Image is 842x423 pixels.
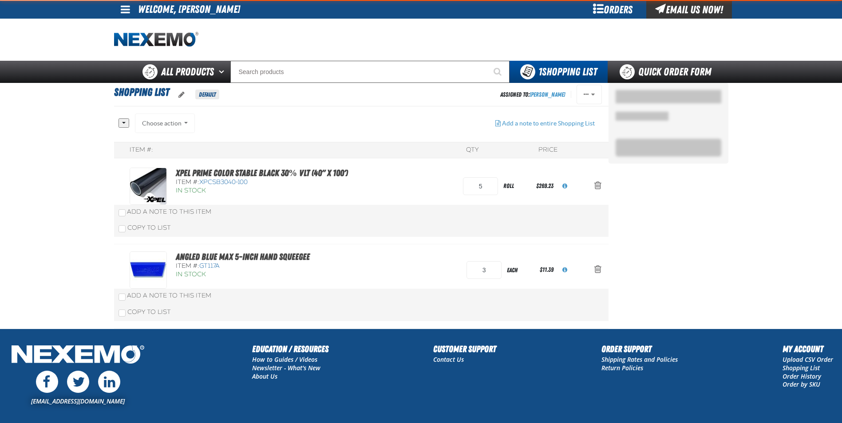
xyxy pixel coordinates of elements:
[216,61,230,83] button: Open All Products pages
[601,364,643,372] a: Return Policies
[783,364,820,372] a: Shopping List
[114,32,198,47] img: Nexemo logo
[498,176,534,196] div: roll
[433,342,496,356] h2: Customer Support
[119,308,171,316] label: Copy To List
[500,89,565,101] div: Assigned To:
[783,372,821,380] a: Order History
[466,261,502,279] input: Product Quantity
[171,85,192,105] button: oro.shoppinglist.label.edit.tooltip
[433,355,464,364] a: Contact Us
[195,90,219,99] span: Default
[31,397,125,405] a: [EMAIL_ADDRESS][DOMAIN_NAME]
[466,146,478,154] div: QTY
[252,372,277,380] a: About Us
[587,176,609,196] button: Action Remove XPEL PRIME Color Stable Black 30% VLT (40&quot; x 100&#039;) from Shopping List
[538,146,557,154] div: Price
[119,225,126,232] input: Copy To List
[176,270,343,279] div: In Stock
[176,262,343,270] div: Item #:
[9,342,147,368] img: Nexemo Logo
[119,294,126,301] input: Add a Note to This Item
[601,355,678,364] a: Shipping Rates and Policies
[230,61,510,83] input: Search
[127,292,211,299] span: Add a Note to This Item
[783,342,833,356] h2: My Account
[114,32,198,47] a: Home
[119,309,126,317] input: Copy To List
[252,355,317,364] a: How to Guides / Videos
[161,64,214,80] span: All Products
[555,176,574,196] button: View All Prices for XPCSB3040-100
[114,86,169,98] span: Shopping List
[783,355,833,364] a: Upload CSV Order
[252,342,328,356] h2: Education / Resources
[176,187,348,195] div: In Stock
[252,364,320,372] a: Newsletter - What's New
[176,168,348,178] a: XPEL PRIME Color Stable Black 30% VLT (40" x 100')
[127,208,211,215] span: Add a Note to This Item
[199,178,248,186] span: XPCSB3040-100
[608,61,728,83] a: Quick Order Form
[601,342,678,356] h2: Order Support
[488,114,602,133] button: Add a note to entire Shopping List
[119,209,126,216] input: Add a Note to This Item
[176,251,310,262] a: Angled Blue Max 5-inch Hand Squeegee
[510,61,608,83] button: You have 1 Shopping List. Open to view details
[176,178,348,187] div: Item #:
[555,260,574,280] button: View All Prices for GT117A
[577,85,602,104] button: Actions of Shopping List
[538,66,542,78] strong: 1
[540,266,553,273] span: $11.39
[463,177,498,195] input: Product Quantity
[538,66,597,78] span: Shopping List
[530,91,565,98] a: [PERSON_NAME]
[502,260,538,280] div: each
[536,182,553,189] span: $269.23
[783,380,820,388] a: Order by SKU
[119,224,171,231] label: Copy To List
[487,61,510,83] button: Start Searching
[199,262,220,270] span: GT117A
[130,146,153,154] div: Item #:
[587,260,609,280] button: Action Remove Angled Blue Max 5-inch Hand Squeegee from Shopping List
